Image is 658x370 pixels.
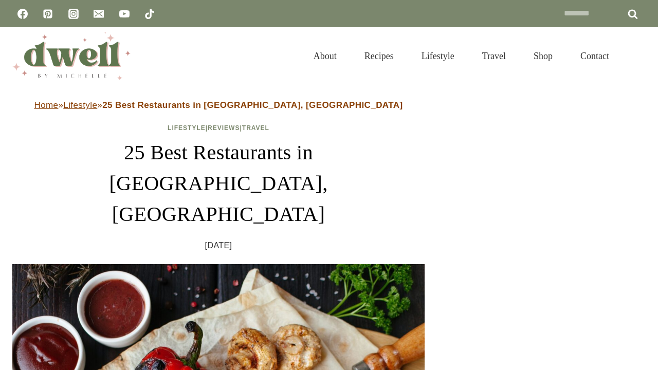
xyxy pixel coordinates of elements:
a: Pinterest [38,4,58,24]
h1: 25 Best Restaurants in [GEOGRAPHIC_DATA], [GEOGRAPHIC_DATA] [12,137,425,230]
a: Shop [520,38,566,74]
a: Reviews [208,124,240,132]
a: Lifestyle [63,100,97,110]
a: Facebook [12,4,33,24]
a: YouTube [114,4,135,24]
time: [DATE] [205,238,232,253]
a: Travel [242,124,269,132]
a: Email [88,4,109,24]
nav: Primary Navigation [300,38,623,74]
button: View Search Form [628,47,646,65]
a: About [300,38,351,74]
a: Recipes [351,38,408,74]
img: DWELL by michelle [12,32,131,80]
span: » » [34,100,403,110]
a: Instagram [63,4,84,24]
span: | | [168,124,269,132]
a: Lifestyle [408,38,468,74]
a: Contact [566,38,623,74]
a: Lifestyle [168,124,206,132]
a: Travel [468,38,520,74]
a: Home [34,100,59,110]
a: TikTok [139,4,160,24]
strong: 25 Best Restaurants in [GEOGRAPHIC_DATA], [GEOGRAPHIC_DATA] [102,100,403,110]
